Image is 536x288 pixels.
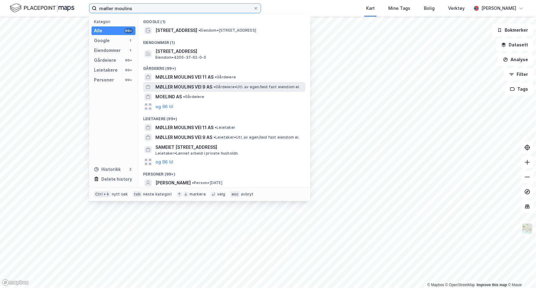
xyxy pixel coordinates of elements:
div: Historikk [94,166,121,173]
button: Filter [504,68,534,81]
div: Alle [94,27,102,34]
div: Google (1) [138,14,310,26]
input: Søk på adresse, matrikkel, gårdeiere, leietakere eller personer [97,4,253,13]
span: Leietaker [215,125,235,130]
div: 99+ [124,77,133,82]
span: [PERSON_NAME] [155,179,191,187]
div: Leietakere (99+) [138,112,310,123]
span: Person • [DATE] [192,180,222,185]
div: Kontrollprogram for chat [505,258,536,288]
div: Leietakere [94,66,118,74]
img: logo.f888ab2527a4732fd821a326f86c7f29.svg [10,3,74,14]
a: Mapbox [427,283,444,287]
div: Google [94,37,110,44]
a: OpenStreetMap [445,283,475,287]
div: 1 [128,48,133,53]
span: • [215,75,217,79]
div: 1 [128,38,133,43]
div: Mine Tags [388,5,410,12]
a: Improve this map [477,283,507,287]
div: avbryt [241,192,253,197]
div: Gårdeiere (99+) [138,61,310,72]
span: • [215,125,217,130]
div: Ctrl + k [94,191,111,197]
span: SAMEIET [STREET_ADDRESS] [155,144,303,151]
span: Gårdeiere [215,75,236,80]
span: MØLLER MOULINS VEI 9 AS [155,83,212,91]
div: Kart [366,5,375,12]
div: Delete history [101,176,132,183]
span: Eiendom • [STREET_ADDRESS] [198,28,256,33]
button: og 96 til [155,158,173,166]
div: nytt søk [112,192,128,197]
div: Personer (99+) [138,167,310,178]
div: esc [230,191,240,197]
span: • [192,180,194,185]
span: Gårdeiere [183,94,204,99]
div: Bolig [424,5,435,12]
button: og 96 til [155,103,173,110]
div: Gårdeiere [94,57,116,64]
span: • [198,28,200,33]
span: Leietaker • Lønnet arbeid i private husholdn. [155,151,239,156]
button: Datasett [496,39,534,51]
a: Mapbox homepage [2,279,29,286]
div: 2 [128,167,133,172]
span: MØLLER MOULINS VEI 9 AS [155,134,212,141]
div: Verktøy [448,5,465,12]
span: Eiendom • 4205-37-62-0-0 [155,55,206,60]
div: neste kategori [143,192,172,197]
div: tab [133,191,142,197]
iframe: Chat Widget [505,258,536,288]
button: Analyse [498,53,534,66]
span: • [213,85,215,89]
div: Kategori [94,19,135,24]
span: MOELIND AS [155,93,182,101]
img: Z [522,223,533,235]
div: [PERSON_NAME] [481,5,516,12]
div: Eiendommer (1) [138,35,310,46]
div: velg [217,192,225,197]
button: Tags [505,83,534,95]
div: 99+ [124,58,133,63]
div: 99+ [124,28,133,33]
span: MØLLER MOULINS VEI 11 AS [155,73,213,81]
span: Leietaker • Utl. av egen/leid fast eiendom el. [213,135,299,140]
span: • [183,94,185,99]
div: Personer [94,76,114,84]
span: MØLLER MOULINS VEI 11 AS [155,124,213,131]
span: [STREET_ADDRESS] [155,48,303,55]
div: markere [190,192,206,197]
div: 99+ [124,68,133,73]
span: [STREET_ADDRESS] [155,27,197,34]
span: Gårdeiere • Utl. av egen/leid fast eiendom el. [213,85,300,89]
div: Eiendommer [94,47,121,54]
span: • [213,135,215,140]
button: Bokmerker [492,24,534,36]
